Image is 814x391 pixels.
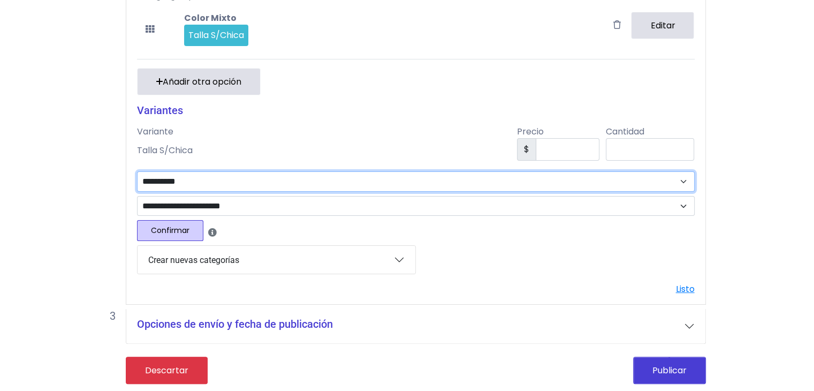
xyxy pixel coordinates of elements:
[126,309,705,343] button: Opciones de envío y fecha de publicación
[184,25,248,46] div: Talla S/Chica
[138,246,415,274] button: Crear nuevas categorías
[137,68,261,95] button: Añadir otra opción
[604,12,629,37] i: Borrar
[511,125,606,138] div: Precio
[137,104,695,117] h5: Variantes
[606,125,701,138] div: Cantidad
[631,12,694,39] button: Editar
[131,144,511,157] div: Talla S/Chica
[126,357,208,384] a: Descartar
[137,318,333,330] h5: Opciones de envío y fecha de publicación
[633,357,706,384] button: Publicar
[517,138,536,161] span: $
[184,12,237,24] strong: Color Mixto
[676,283,695,295] a: Listo
[137,220,203,241] button: Confirmar
[131,125,511,138] div: Variante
